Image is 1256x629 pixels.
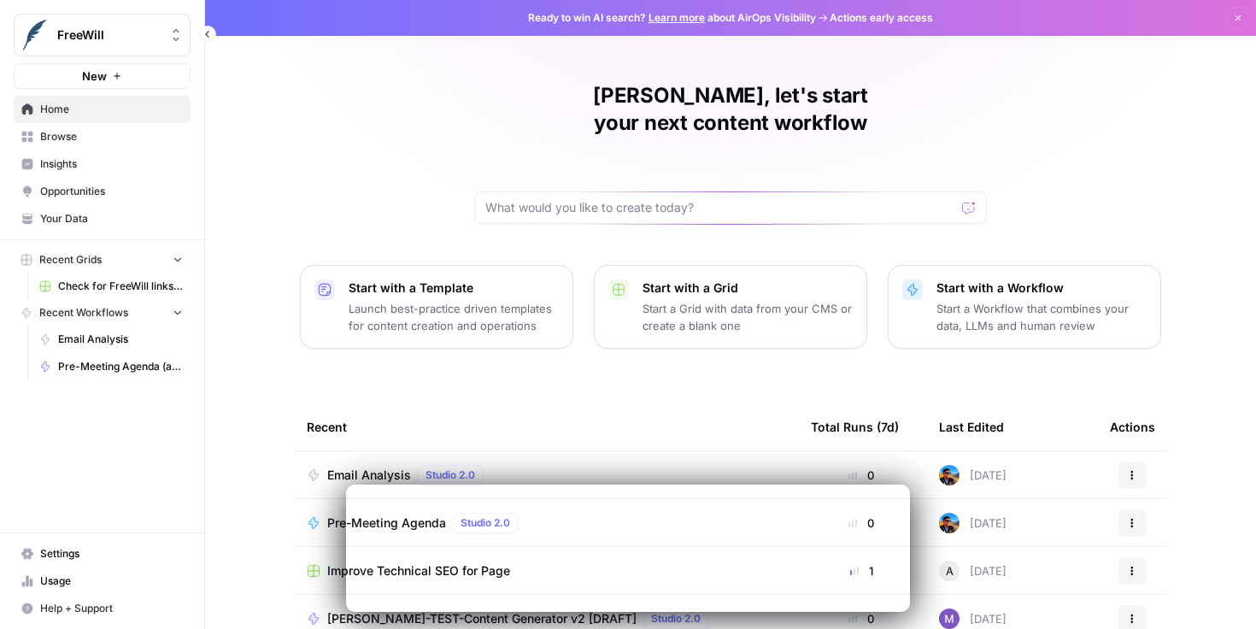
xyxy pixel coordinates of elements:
div: Last Edited [939,403,1004,450]
span: Opportunities [40,184,183,199]
button: Recent Workflows [14,300,191,326]
button: Start with a WorkflowStart a Workflow that combines your data, LLMs and human review [888,265,1161,349]
span: Home [40,102,183,117]
p: Start with a Grid [643,279,853,297]
p: Start a Grid with data from your CMS or create a blank one [643,300,853,334]
span: Email Analysis [58,332,183,347]
a: Learn more [649,11,705,24]
a: [PERSON_NAME]-TEST-Content Generator v2 [DRAFT]Studio 2.0 [307,608,784,629]
span: FreeWill [57,26,161,44]
span: [PERSON_NAME]-TEST-Content Generator v2 [DRAFT] [327,610,637,627]
span: Actions early access [830,10,933,26]
button: New [14,63,191,89]
div: [DATE] [939,608,1007,629]
button: Workspace: FreeWill [14,14,191,56]
span: Pre-Meeting Agenda [327,514,446,532]
span: A [946,562,954,579]
span: Recent Workflows [39,305,128,320]
span: Help + Support [40,601,183,616]
a: Settings [14,540,191,567]
a: Pre-Meeting Agenda (add gift data + testing new agenda format) [32,353,191,380]
span: Settings [40,546,183,561]
div: 0 [811,610,912,627]
div: [DATE] [939,561,1007,581]
div: [DATE] [939,513,1007,533]
span: Recent Grids [39,252,102,267]
img: guc7rct96eu9q91jrjlizde27aab [939,465,960,485]
div: Total Runs (7d) [811,403,899,450]
span: Email Analysis [327,467,411,484]
div: Recent [307,403,784,450]
span: Check for FreeWill links on partner's external website [58,279,183,294]
span: Your Data [40,211,183,226]
h1: [PERSON_NAME], let's start your next content workflow [474,82,987,137]
span: Studio 2.0 [651,611,701,626]
a: Pre-Meeting AgendaStudio 2.0 [307,513,784,533]
iframe: Survey from AirOps [346,485,910,612]
span: Improve Technical SEO for Page [327,562,510,579]
a: Browse [14,123,191,150]
input: What would you like to create today? [485,199,955,216]
p: Start with a Template [349,279,559,297]
span: Pre-Meeting Agenda (add gift data + testing new agenda format) [58,359,183,374]
a: Opportunities [14,178,191,205]
a: Home [14,96,191,123]
span: New [82,68,107,85]
p: Start a Workflow that combines your data, LLMs and human review [936,300,1147,334]
span: Usage [40,573,183,589]
div: Actions [1110,403,1155,450]
p: Start with a Workflow [936,279,1147,297]
span: Ready to win AI search? about AirOps Visibility [528,10,816,26]
span: Browse [40,129,183,144]
a: Email Analysis [32,326,191,353]
button: Recent Grids [14,247,191,273]
a: Insights [14,150,191,178]
div: 0 [811,467,912,484]
a: Email AnalysisStudio 2.0 [307,465,784,485]
span: Insights [40,156,183,172]
button: Help + Support [14,595,191,622]
span: Studio 2.0 [426,467,475,483]
img: y1ssfepxfr4rns0l6qdortaoetj7 [939,608,960,629]
a: Check for FreeWill links on partner's external website [32,273,191,300]
a: Your Data [14,205,191,232]
a: Usage [14,567,191,595]
img: FreeWill Logo [20,20,50,50]
button: Start with a GridStart a Grid with data from your CMS or create a blank one [594,265,867,349]
a: Improve Technical SEO for Page [307,562,784,579]
img: guc7rct96eu9q91jrjlizde27aab [939,513,960,533]
button: Start with a TemplateLaunch best-practice driven templates for content creation and operations [300,265,573,349]
p: Launch best-practice driven templates for content creation and operations [349,300,559,334]
div: [DATE] [939,465,1007,485]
